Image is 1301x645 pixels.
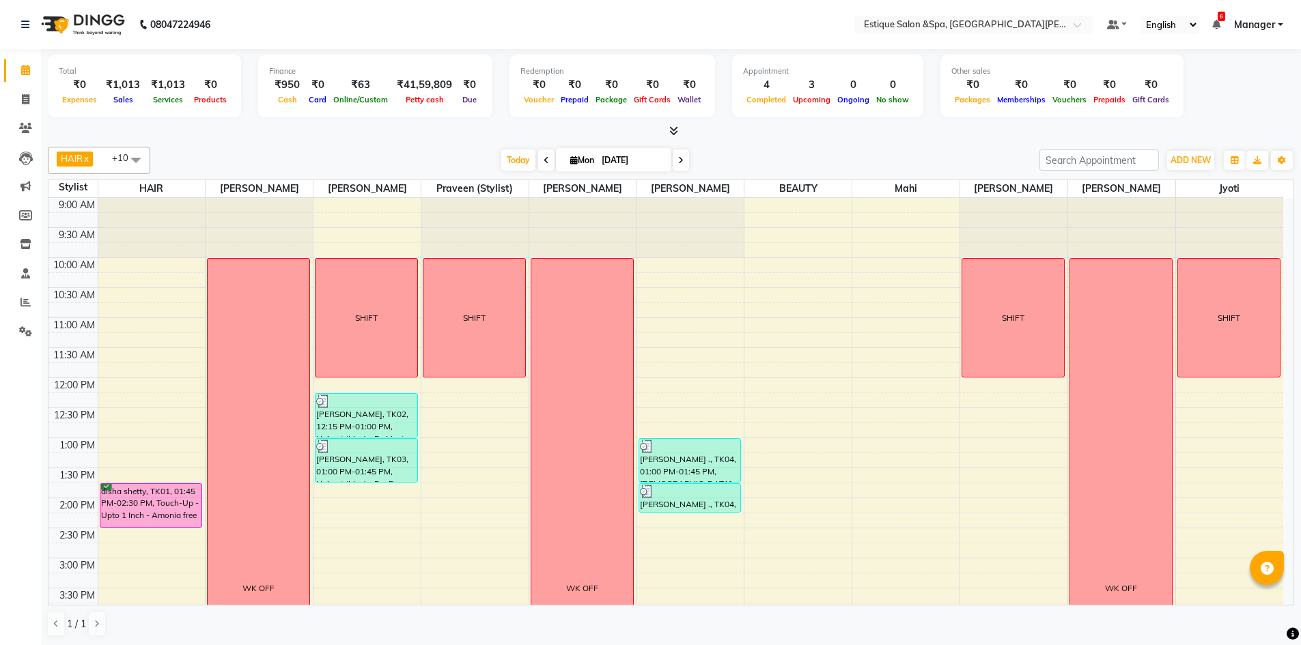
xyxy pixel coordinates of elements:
span: 1 / 1 [67,617,86,631]
span: [PERSON_NAME] [206,180,313,197]
span: Package [592,95,630,104]
div: 1:30 PM [57,468,98,483]
div: 2:30 PM [57,528,98,543]
span: Manager [1234,18,1275,32]
span: [PERSON_NAME] [637,180,744,197]
span: Jyoti [1176,180,1283,197]
span: Prepaid [557,95,592,104]
div: 11:00 AM [51,318,98,332]
span: 6 [1218,12,1225,21]
div: 10:00 AM [51,258,98,272]
div: [PERSON_NAME] ., TK04, 01:00 PM-01:45 PM, [DEMOGRAPHIC_DATA] Combo - Master Haircut + Additional ... [639,439,741,482]
button: ADD NEW [1167,151,1214,170]
div: ₹1,013 [100,77,145,93]
span: Prepaids [1090,95,1129,104]
span: HAIR [98,180,206,197]
div: 12:00 PM [51,378,98,392]
span: Gift Cards [630,95,674,104]
span: Wallet [674,95,704,104]
span: Mahi [852,180,960,197]
a: 6 [1212,18,1220,31]
div: [PERSON_NAME], TK03, 01:00 PM-01:45 PM, Haircut (Men) - For Boy Upto 10 Years [316,439,417,482]
span: [PERSON_NAME] [313,180,421,197]
span: HAIR [61,153,83,164]
div: 1:00 PM [57,438,98,453]
span: [PERSON_NAME] [1068,180,1175,197]
div: ₹0 [1129,77,1173,93]
span: Ongoing [834,95,873,104]
div: ₹0 [520,77,557,93]
span: Sales [110,95,137,104]
span: Petty cash [402,95,447,104]
div: ₹63 [330,77,391,93]
img: logo [35,5,128,44]
span: [PERSON_NAME] [529,180,636,197]
div: ₹0 [994,77,1049,93]
span: Due [459,95,480,104]
div: ₹0 [191,77,230,93]
div: WK OFF [1105,582,1137,594]
div: 3:30 PM [57,588,98,603]
span: Expenses [59,95,100,104]
div: disha shetty, TK01, 01:45 PM-02:30 PM, Touch-Up - Upto 1 Inch - Amonia free [100,484,202,527]
span: Packages [951,95,994,104]
div: SHIFT [355,312,378,324]
div: SHIFT [1002,312,1024,324]
div: ₹0 [458,77,481,93]
div: 9:30 AM [56,228,98,242]
div: Finance [269,66,481,77]
span: Vouchers [1049,95,1090,104]
span: No show [873,95,912,104]
span: BEAUTY [744,180,852,197]
div: 10:30 AM [51,288,98,302]
div: WK OFF [242,582,275,594]
div: [PERSON_NAME], TK02, 12:15 PM-01:00 PM, Haircut (Men) - By Master Stylist [316,394,417,437]
span: Online/Custom [330,95,391,104]
span: [PERSON_NAME] [960,180,1067,197]
div: SHIFT [463,312,486,324]
input: 2025-09-01 [598,150,666,171]
span: Card [305,95,330,104]
div: SHIFT [1218,312,1240,324]
span: Mon [567,155,598,165]
div: Stylist [48,180,98,195]
div: ₹950 [269,77,305,93]
span: ADD NEW [1171,155,1211,165]
div: ₹1,013 [145,77,191,93]
span: Completed [743,95,789,104]
input: Search Appointment [1039,149,1159,171]
span: Cash [275,95,300,104]
div: Redemption [520,66,704,77]
div: ₹0 [592,77,630,93]
div: [PERSON_NAME] ., TK04, 01:45 PM-02:15 PM, [PERSON_NAME] (Men) - Shaping [639,484,741,512]
a: x [83,153,89,164]
div: 3:00 PM [57,558,98,573]
div: ₹0 [305,77,330,93]
div: 4 [743,77,789,93]
div: ₹41,59,809 [391,77,458,93]
div: WK OFF [566,582,598,594]
div: ₹0 [59,77,100,93]
span: Praveen (stylist) [421,180,529,197]
b: 08047224946 [150,5,210,44]
span: Upcoming [789,95,834,104]
div: 11:30 AM [51,348,98,362]
div: 9:00 AM [56,198,98,212]
div: ₹0 [1049,77,1090,93]
div: ₹0 [1090,77,1129,93]
span: Voucher [520,95,557,104]
span: Gift Cards [1129,95,1173,104]
span: Services [150,95,186,104]
div: ₹0 [630,77,674,93]
div: 12:30 PM [51,408,98,422]
div: Total [59,66,230,77]
div: 0 [873,77,912,93]
span: Products [191,95,230,104]
div: 2:00 PM [57,498,98,513]
span: Today [501,149,535,171]
div: ₹0 [557,77,592,93]
div: 0 [834,77,873,93]
div: 3 [789,77,834,93]
div: Other sales [951,66,1173,77]
span: Memberships [994,95,1049,104]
